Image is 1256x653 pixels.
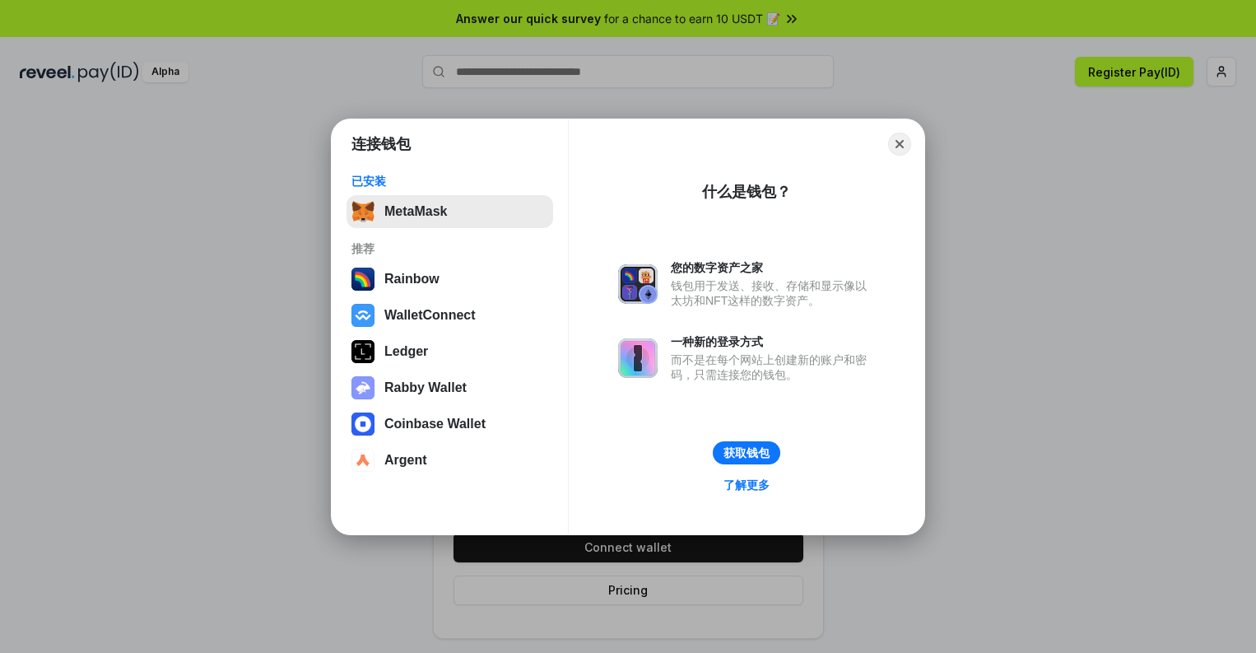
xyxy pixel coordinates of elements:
a: 了解更多 [714,474,779,496]
div: 您的数字资产之家 [671,260,875,275]
div: 钱包用于发送、接收、存储和显示像以太坊和NFT这样的数字资产。 [671,278,875,308]
button: Ledger [347,335,553,368]
button: 获取钱包 [713,441,780,464]
img: svg+xml,%3Csvg%20xmlns%3D%22http%3A%2F%2Fwww.w3.org%2F2000%2Fsvg%22%20fill%3D%22none%22%20viewBox... [351,376,374,399]
img: svg+xml,%3Csvg%20width%3D%2228%22%20height%3D%2228%22%20viewBox%3D%220%200%2028%2028%22%20fill%3D... [351,449,374,472]
div: 了解更多 [723,478,770,492]
img: svg+xml,%3Csvg%20width%3D%22120%22%20height%3D%22120%22%20viewBox%3D%220%200%20120%20120%22%20fil... [351,268,374,291]
button: Argent [347,444,553,477]
div: MetaMask [384,204,447,219]
div: Ledger [384,344,428,359]
button: Coinbase Wallet [347,408,553,441]
img: svg+xml,%3Csvg%20xmlns%3D%22http%3A%2F%2Fwww.w3.org%2F2000%2Fsvg%22%20width%3D%2228%22%20height%3... [351,340,374,363]
button: WalletConnect [347,299,553,332]
img: svg+xml,%3Csvg%20width%3D%2228%22%20height%3D%2228%22%20viewBox%3D%220%200%2028%2028%22%20fill%3D... [351,304,374,327]
img: svg+xml,%3Csvg%20xmlns%3D%22http%3A%2F%2Fwww.w3.org%2F2000%2Fsvg%22%20fill%3D%22none%22%20viewBox... [618,264,658,304]
div: Rainbow [384,272,440,287]
button: Rabby Wallet [347,371,553,404]
div: 一种新的登录方式 [671,334,875,349]
h1: 连接钱包 [351,134,411,154]
div: WalletConnect [384,308,476,323]
div: Rabby Wallet [384,380,467,395]
img: svg+xml,%3Csvg%20xmlns%3D%22http%3A%2F%2Fwww.w3.org%2F2000%2Fsvg%22%20fill%3D%22none%22%20viewBox... [618,338,658,378]
button: Rainbow [347,263,553,296]
img: svg+xml,%3Csvg%20width%3D%2228%22%20height%3D%2228%22%20viewBox%3D%220%200%2028%2028%22%20fill%3D... [351,413,374,436]
button: Close [888,133,911,156]
div: 获取钱包 [723,445,770,460]
div: 什么是钱包？ [702,182,791,202]
img: svg+xml,%3Csvg%20fill%3D%22none%22%20height%3D%2233%22%20viewBox%3D%220%200%2035%2033%22%20width%... [351,200,374,223]
div: Coinbase Wallet [384,417,486,431]
button: MetaMask [347,195,553,228]
div: 推荐 [351,241,548,256]
div: Argent [384,453,427,468]
div: 而不是在每个网站上创建新的账户和密码，只需连接您的钱包。 [671,352,875,382]
div: 已安装 [351,174,548,189]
